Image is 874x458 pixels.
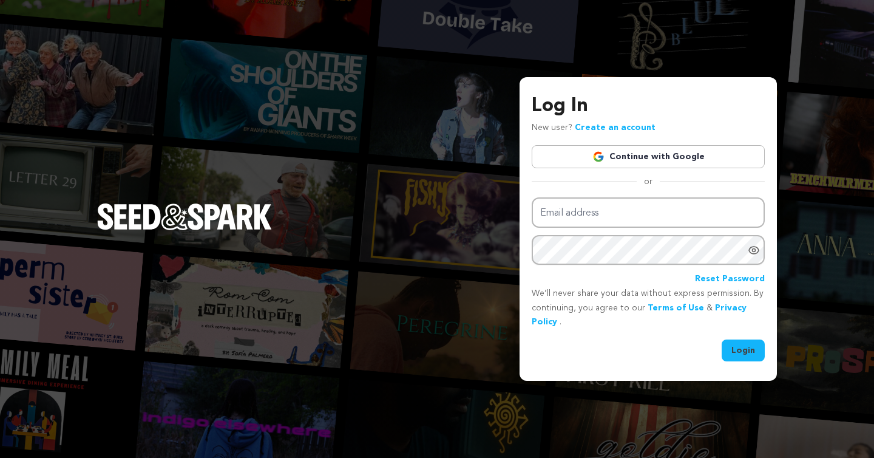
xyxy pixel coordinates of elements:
[592,151,605,163] img: Google logo
[648,304,704,312] a: Terms of Use
[532,287,765,330] p: We’ll never share your data without express permission. By continuing, you agree to our & .
[97,203,272,255] a: Seed&Spark Homepage
[532,92,765,121] h3: Log In
[532,121,655,135] p: New user?
[748,244,760,256] a: Show password as plain text. Warning: this will display your password on the screen.
[637,176,660,188] span: or
[575,123,655,132] a: Create an account
[532,197,765,228] input: Email address
[97,203,272,230] img: Seed&Spark Logo
[695,272,765,287] a: Reset Password
[532,145,765,168] a: Continue with Google
[722,340,765,361] button: Login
